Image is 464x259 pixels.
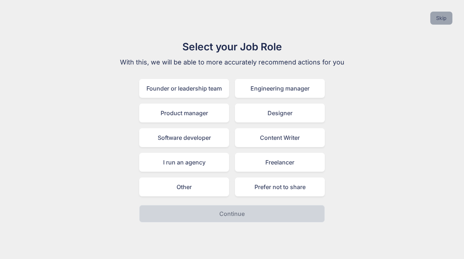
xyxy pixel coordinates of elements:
div: Founder or leadership team [139,79,229,98]
div: Designer [235,104,325,122]
div: Engineering manager [235,79,325,98]
div: Other [139,177,229,196]
div: Content Writer [235,128,325,147]
p: With this, we will be able to more accurately recommend actions for you [110,57,354,67]
div: Product manager [139,104,229,122]
p: Continue [219,209,245,218]
div: Software developer [139,128,229,147]
button: Continue [139,205,325,222]
div: I run an agency [139,153,229,172]
h1: Select your Job Role [110,39,354,54]
div: Prefer not to share [235,177,325,196]
div: Freelancer [235,153,325,172]
button: Skip [430,12,452,25]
